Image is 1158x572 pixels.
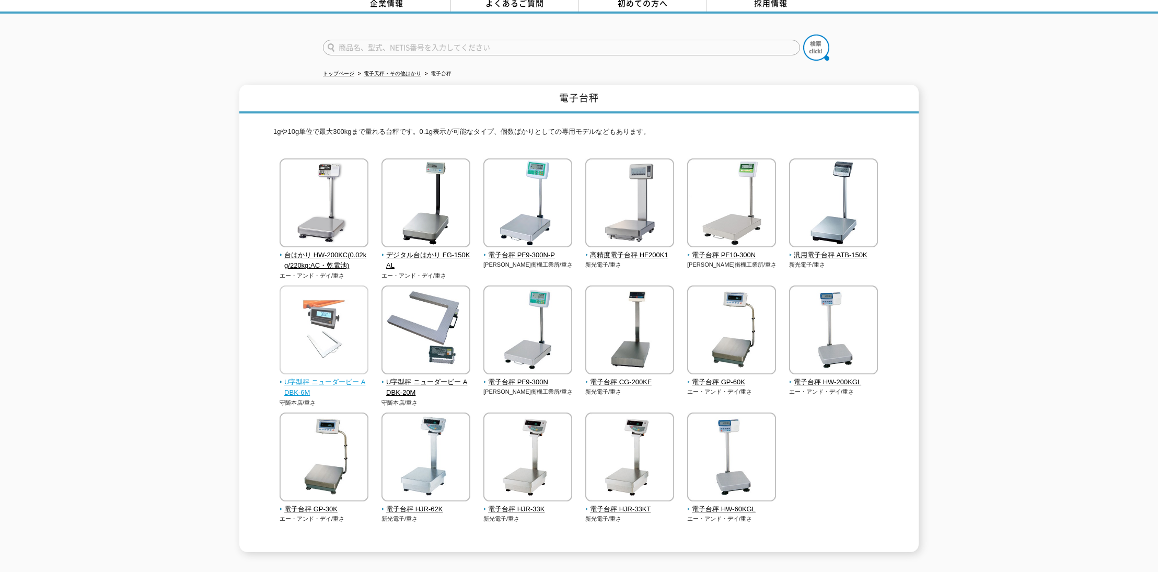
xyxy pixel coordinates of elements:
[483,514,573,523] p: 新光電子/重さ
[381,398,471,407] p: 守随本店/重さ
[483,367,573,388] a: 電子台秤 PF9-300N
[381,240,471,271] a: デジタル台はかり FG-150KAL
[483,413,572,504] img: 電子台秤 HJR-33K
[483,285,572,377] img: 電子台秤 PF9-300N
[585,240,675,261] a: 高精度電子台秤 HF200K1
[381,158,470,250] img: デジタル台はかり FG-150KAL
[789,260,878,269] p: 新光電子/重さ
[687,413,776,504] img: 電子台秤 HW-60KGL
[585,158,674,250] img: 高精度電子台秤 HF200K1
[585,387,675,396] p: 新光電子/重さ
[483,250,573,261] span: 電子台秤 PF9-300N-P
[483,260,573,269] p: [PERSON_NAME]衡機工業所/重さ
[381,413,470,504] img: 電子台秤 HJR-62K
[585,494,675,515] a: 電子台秤 HJR-33KT
[280,514,369,523] p: エー・アンド・デイ/重さ
[364,71,421,76] a: 電子天秤・その他はかり
[789,367,878,388] a: 電子台秤 HW-200KGL
[803,35,829,61] img: btn_search.png
[789,387,878,396] p: エー・アンド・デイ/重さ
[789,250,878,261] span: 汎用電子台秤 ATB-150K
[789,377,878,388] span: 電子台秤 HW-200KGL
[239,85,919,113] h1: 電子台秤
[381,250,471,272] span: デジタル台はかり FG-150KAL
[381,367,471,398] a: U字型秤 ニューダービー ADBK-20M
[687,250,777,261] span: 電子台秤 PF10-300N
[323,40,800,55] input: 商品名、型式、NETIS番号を入力してください
[687,514,777,523] p: エー・アンド・デイ/重さ
[280,367,369,398] a: U字型秤 ニューダービー ADBK-6M
[323,71,354,76] a: トップページ
[381,285,470,377] img: U字型秤 ニューダービー ADBK-20M
[280,250,369,272] span: 台はかり HW-200KC(0.02kg/220kg:AC・乾電池)
[483,240,573,261] a: 電子台秤 PF9-300N-P
[789,240,878,261] a: 汎用電子台秤 ATB-150K
[273,127,885,143] p: 1gや10g単位で最大300kgまで量れる台秤です。0.1g表示が可能なタイプ、個数ばかりとしての専用モデルなどもあります。
[687,377,777,388] span: 電子台秤 GP-60K
[381,514,471,523] p: 新光電子/重さ
[789,285,878,377] img: 電子台秤 HW-200KGL
[585,260,675,269] p: 新光電子/重さ
[280,158,368,250] img: 台はかり HW-200KC(0.02kg/220kg:AC・乾電池)
[483,158,572,250] img: 電子台秤 PF9-300N-P
[280,504,369,515] span: 電子台秤 GP-30K
[687,260,777,269] p: [PERSON_NAME]衡機工業所/重さ
[280,240,369,271] a: 台はかり HW-200KC(0.02kg/220kg:AC・乾電池)
[585,250,675,261] span: 高精度電子台秤 HF200K1
[687,387,777,396] p: エー・アンド・デイ/重さ
[280,494,369,515] a: 電子台秤 GP-30K
[280,398,369,407] p: 守随本店/重さ
[585,377,675,388] span: 電子台秤 CG-200KF
[687,494,777,515] a: 電子台秤 HW-60KGL
[483,494,573,515] a: 電子台秤 HJR-33K
[381,494,471,515] a: 電子台秤 HJR-62K
[381,271,471,280] p: エー・アンド・デイ/重さ
[687,504,777,515] span: 電子台秤 HW-60KGL
[789,158,878,250] img: 汎用電子台秤 ATB-150K
[585,285,674,377] img: 電子台秤 CG-200KF
[483,504,573,515] span: 電子台秤 HJR-33K
[381,377,471,399] span: U字型秤 ニューダービー ADBK-20M
[585,367,675,388] a: 電子台秤 CG-200KF
[483,377,573,388] span: 電子台秤 PF9-300N
[280,285,368,377] img: U字型秤 ニューダービー ADBK-6M
[381,504,471,515] span: 電子台秤 HJR-62K
[585,413,674,504] img: 電子台秤 HJR-33KT
[585,514,675,523] p: 新光電子/重さ
[280,271,369,280] p: エー・アンド・デイ/重さ
[423,68,451,79] li: 電子台秤
[280,413,368,504] img: 電子台秤 GP-30K
[280,377,369,399] span: U字型秤 ニューダービー ADBK-6M
[687,158,776,250] img: 電子台秤 PF10-300N
[687,367,777,388] a: 電子台秤 GP-60K
[585,504,675,515] span: 電子台秤 HJR-33KT
[687,285,776,377] img: 電子台秤 GP-60K
[483,387,573,396] p: [PERSON_NAME]衡機工業所/重さ
[687,240,777,261] a: 電子台秤 PF10-300N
